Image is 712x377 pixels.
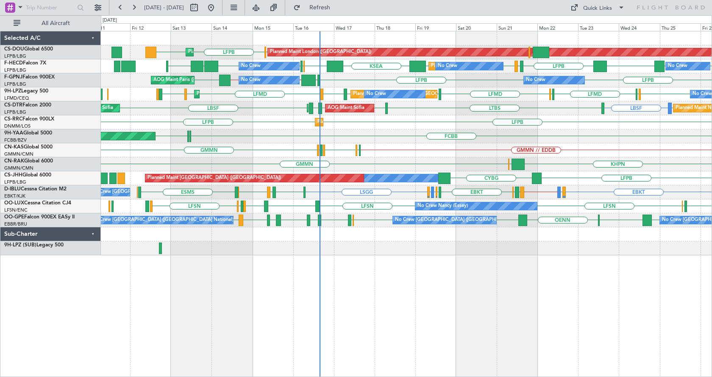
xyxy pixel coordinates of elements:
div: Fri 12 [130,23,171,31]
div: AOG Maint Sofia [328,102,364,114]
div: No Crew [GEOGRAPHIC_DATA] ([GEOGRAPHIC_DATA] National) [92,214,234,226]
div: No Crew [526,74,545,87]
a: 9H-LPZLegacy 500 [4,89,48,94]
span: 9H-LPZ [4,89,21,94]
a: DNMM/LOS [4,123,31,129]
div: No Crew [241,60,261,73]
div: Sat 20 [456,23,497,31]
a: CN-RAKGlobal 6000 [4,159,53,164]
span: CS-JHH [4,173,22,178]
a: CS-RRCFalcon 900LX [4,117,54,122]
span: F-HECD [4,61,23,66]
a: EBKT/KJK [4,193,25,199]
span: CN-RAK [4,159,24,164]
div: Wed 17 [334,23,375,31]
span: 9H-YAA [4,131,23,136]
div: AOG Maint Paris ([GEOGRAPHIC_DATA]) [153,74,242,87]
a: F-GPNJFalcon 900EX [4,75,55,80]
span: CS-RRC [4,117,22,122]
a: CS-DTRFalcon 2000 [4,103,51,108]
span: CS-DTR [4,103,22,108]
a: CS-JHHGlobal 6000 [4,173,51,178]
a: LFPB/LBG [4,67,26,73]
a: LFPB/LBG [4,53,26,59]
a: OO-GPEFalcon 900EX EASy II [4,215,75,220]
button: Quick Links [566,1,629,14]
div: No Crew [668,60,687,73]
div: No Crew [241,74,261,87]
div: No Crew [367,88,386,101]
div: No Crew [693,88,712,101]
a: EBBR/BRU [4,221,27,227]
span: CS-DOU [4,47,24,52]
a: LFPB/LBG [4,109,26,115]
a: LFMD/CEQ [4,95,29,101]
div: Thu 11 [89,23,130,31]
div: Planned [GEOGRAPHIC_DATA] ([GEOGRAPHIC_DATA]) [353,88,473,101]
span: D-IBLU [4,187,21,192]
div: Mon 22 [537,23,578,31]
div: Fri 19 [415,23,456,31]
a: 9H-LPZ (SUB)Legacy 500 [4,243,64,248]
div: Tue 23 [578,23,619,31]
div: Tue 16 [293,23,334,31]
span: [DATE] - [DATE] [144,4,184,11]
a: CS-DOUGlobal 6500 [4,47,53,52]
div: Planned Maint [GEOGRAPHIC_DATA] ([GEOGRAPHIC_DATA]) [147,172,281,184]
a: CN-KASGlobal 5000 [4,145,53,150]
span: OO-LUX [4,201,24,206]
button: All Aircraft [9,17,92,30]
div: Quick Links [583,4,612,13]
div: Planned Maint London ([GEOGRAPHIC_DATA]) [270,46,371,59]
a: GMMN/CMN [4,165,33,171]
a: D-IBLUCessna Citation M2 [4,187,67,192]
span: Refresh [302,5,338,11]
div: Wed 24 [619,23,659,31]
button: Refresh [289,1,340,14]
span: F-GPNJ [4,75,22,80]
div: Sat 13 [171,23,211,31]
div: Sun 14 [211,23,252,31]
div: Planned Maint [GEOGRAPHIC_DATA] ([GEOGRAPHIC_DATA]) [188,46,322,59]
input: Trip Number [26,1,75,14]
a: LFPB/LBG [4,81,26,87]
div: No Crew [438,60,457,73]
span: OO-GPE [4,215,24,220]
a: OO-LUXCessna Citation CJ4 [4,201,71,206]
div: No Crew [GEOGRAPHIC_DATA] ([GEOGRAPHIC_DATA] National) [395,214,537,226]
a: FCBB/BZV [4,137,27,143]
div: Sun 21 [497,23,537,31]
a: GMMN/CMN [4,151,33,157]
div: [DATE] [103,17,117,24]
a: LFPB/LBG [4,179,26,185]
div: Planned Maint [GEOGRAPHIC_DATA] ([GEOGRAPHIC_DATA]) [317,116,451,128]
div: Planned Maint [GEOGRAPHIC_DATA] ([GEOGRAPHIC_DATA]) [431,60,565,73]
span: CN-KAS [4,145,24,150]
div: Thu 25 [660,23,701,31]
a: 9H-YAAGlobal 5000 [4,131,52,136]
span: All Aircraft [22,20,89,26]
div: Mon 15 [253,23,293,31]
div: No Crew Nancy (Essey) [417,200,468,212]
span: 9H-LPZ (SUB) [4,243,36,248]
div: Planned Maint Cannes ([GEOGRAPHIC_DATA]) [197,88,297,101]
a: F-HECDFalcon 7X [4,61,46,66]
a: LFSN/ENC [4,207,28,213]
div: Thu 18 [375,23,415,31]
